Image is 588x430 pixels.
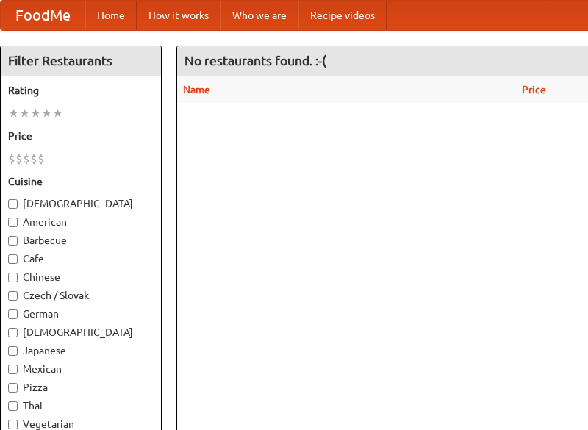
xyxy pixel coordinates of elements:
h4: Filter Restaurants [1,46,161,76]
input: Mexican [8,365,18,374]
li: ★ [19,105,30,121]
li: ★ [41,105,52,121]
li: ★ [52,105,63,121]
input: [DEMOGRAPHIC_DATA] [8,199,18,209]
label: Japanese [8,343,154,358]
label: [DEMOGRAPHIC_DATA] [8,196,154,211]
a: Price [522,84,546,96]
li: $ [15,151,23,167]
h5: Rating [8,83,154,98]
li: ★ [8,105,19,121]
input: Thai [8,401,18,411]
li: ★ [30,105,41,121]
a: FoodMe [1,1,85,30]
h5: Cuisine [8,174,154,189]
input: Barbecue [8,236,18,246]
li: $ [8,151,15,167]
label: Chinese [8,270,154,284]
h5: Price [8,129,154,143]
input: Czech / Slovak [8,291,18,301]
a: Recipe videos [298,1,387,30]
ng-pluralize: No restaurants found. :-( [184,54,326,68]
label: [DEMOGRAPHIC_DATA] [8,325,154,340]
a: Name [183,84,210,96]
a: Who we are [220,1,298,30]
li: $ [23,151,30,167]
label: Thai [8,398,154,413]
input: [DEMOGRAPHIC_DATA] [8,328,18,337]
input: Japanese [8,346,18,356]
label: German [8,307,154,321]
label: American [8,215,154,229]
label: Czech / Slovak [8,288,154,303]
input: American [8,218,18,227]
label: Cafe [8,251,154,266]
input: Chinese [8,273,18,282]
label: Pizza [8,380,154,395]
li: $ [30,151,37,167]
label: Mexican [8,362,154,376]
a: Home [85,1,137,30]
li: $ [37,151,45,167]
label: Barbecue [8,233,154,248]
input: Vegetarian [8,420,18,429]
input: Pizza [8,383,18,393]
input: Cafe [8,254,18,264]
input: German [8,309,18,319]
a: How it works [137,1,220,30]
